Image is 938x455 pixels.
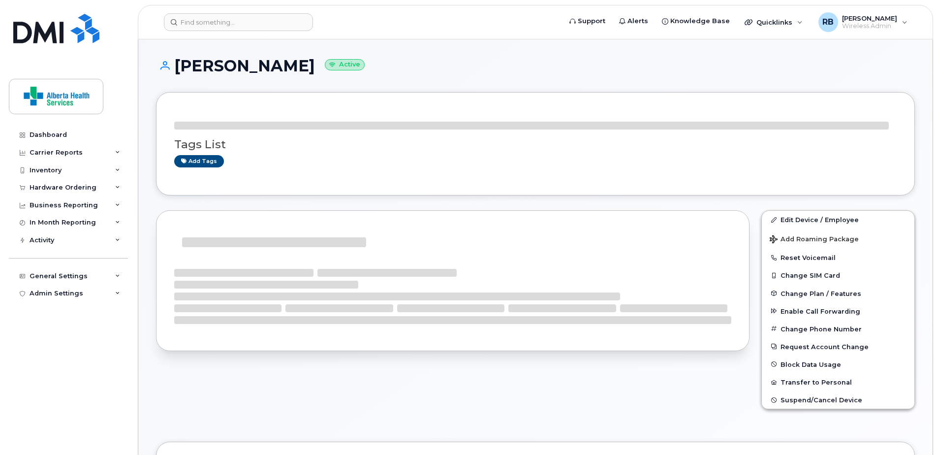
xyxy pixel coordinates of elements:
button: Reset Voicemail [762,249,914,266]
button: Change SIM Card [762,266,914,284]
button: Request Account Change [762,338,914,356]
button: Add Roaming Package [762,228,914,249]
button: Transfer to Personal [762,373,914,391]
button: Suspend/Cancel Device [762,391,914,409]
h3: Tags List [174,138,897,151]
span: Suspend/Cancel Device [781,396,862,404]
button: Change Plan / Features [762,285,914,302]
button: Enable Call Forwarding [762,302,914,320]
a: Add tags [174,155,224,167]
small: Active [325,59,365,70]
span: Change Plan / Features [781,290,861,297]
span: Enable Call Forwarding [781,307,860,315]
a: Edit Device / Employee [762,211,914,228]
h1: [PERSON_NAME] [156,57,915,74]
button: Change Phone Number [762,320,914,338]
button: Block Data Usage [762,356,914,373]
span: Add Roaming Package [770,235,859,245]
